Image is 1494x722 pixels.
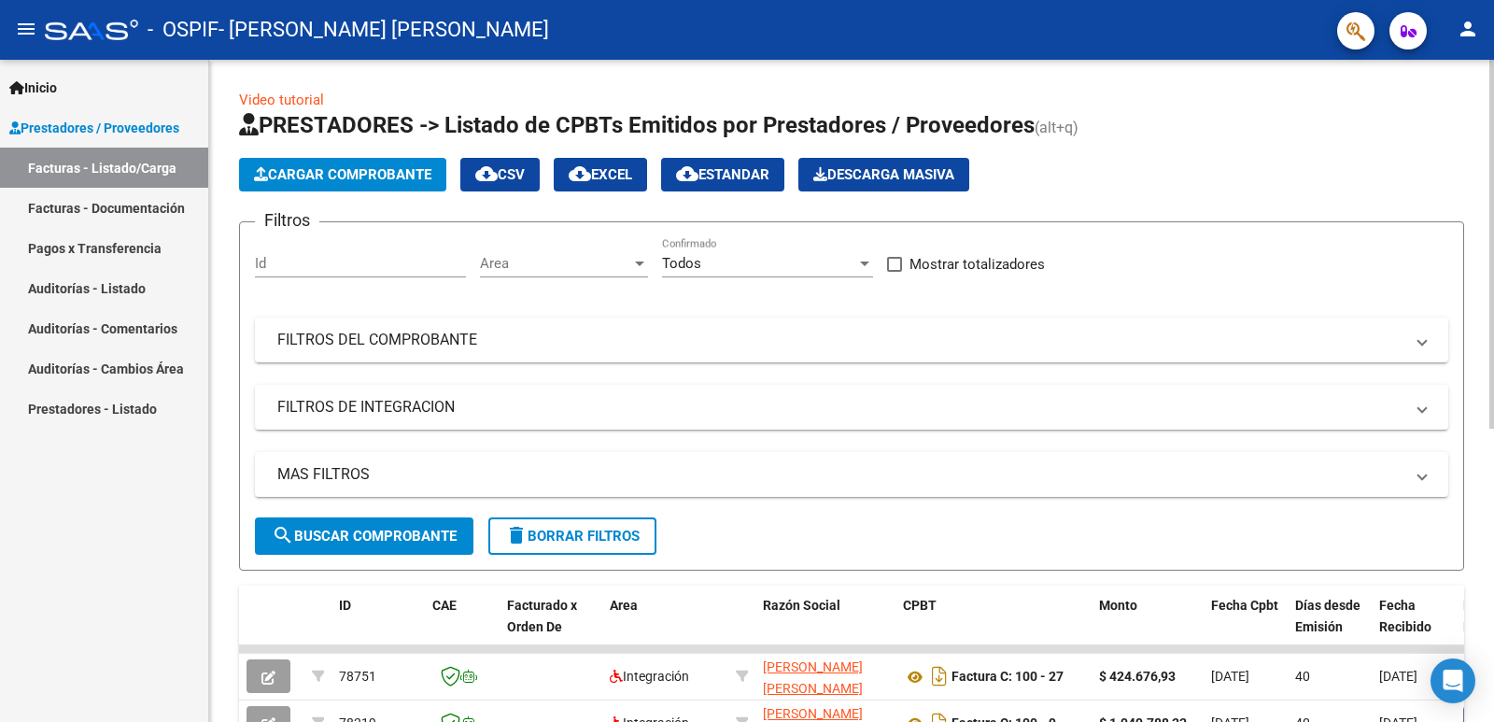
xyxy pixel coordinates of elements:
[1099,669,1176,684] strong: $ 424.676,93
[1211,669,1249,684] span: [DATE]
[1211,598,1278,613] span: Fecha Cpbt
[1379,669,1417,684] span: [DATE]
[272,528,457,545] span: Buscar Comprobante
[610,669,689,684] span: Integración
[798,158,969,191] button: Descarga Masiva
[475,163,498,185] mat-icon: cloud_download
[569,163,591,185] mat-icon: cloud_download
[763,598,840,613] span: Razón Social
[903,598,937,613] span: CPBT
[1204,586,1288,668] datatable-header-cell: Fecha Cpbt
[1379,598,1431,634] span: Fecha Recibido
[425,586,500,668] datatable-header-cell: CAE
[9,78,57,98] span: Inicio
[255,452,1448,497] mat-expansion-panel-header: MAS FILTROS
[1295,598,1360,634] span: Días desde Emisión
[895,586,1092,668] datatable-header-cell: CPBT
[1457,18,1479,40] mat-icon: person
[909,253,1045,276] span: Mostrar totalizadores
[15,18,37,40] mat-icon: menu
[662,255,701,272] span: Todos
[432,598,457,613] span: CAE
[755,586,895,668] datatable-header-cell: Razón Social
[488,517,656,555] button: Borrar Filtros
[676,163,698,185] mat-icon: cloud_download
[218,9,549,50] span: - [PERSON_NAME] [PERSON_NAME]
[927,661,951,691] i: Descargar documento
[148,9,218,50] span: - OSPIF
[239,158,446,191] button: Cargar Comprobante
[602,586,728,668] datatable-header-cell: Area
[255,517,473,555] button: Buscar Comprobante
[951,670,1064,685] strong: Factura C: 100 - 27
[500,586,602,668] datatable-header-cell: Facturado x Orden De
[569,166,632,183] span: EXCEL
[813,166,954,183] span: Descarga Masiva
[255,318,1448,362] mat-expansion-panel-header: FILTROS DEL COMPROBANTE
[1295,669,1310,684] span: 40
[339,669,376,684] span: 78751
[763,657,888,696] div: 20204041548
[1288,586,1372,668] datatable-header-cell: Días desde Emisión
[554,158,647,191] button: EXCEL
[1431,658,1475,703] div: Open Intercom Messenger
[1035,119,1078,136] span: (alt+q)
[507,598,577,634] span: Facturado x Orden De
[798,158,969,191] app-download-masive: Descarga masiva de comprobantes (adjuntos)
[339,598,351,613] span: ID
[239,112,1035,138] span: PRESTADORES -> Listado de CPBTs Emitidos por Prestadores / Proveedores
[272,524,294,546] mat-icon: search
[661,158,784,191] button: Estandar
[1099,598,1137,613] span: Monto
[255,207,319,234] h3: Filtros
[331,586,425,668] datatable-header-cell: ID
[475,166,525,183] span: CSV
[676,166,769,183] span: Estandar
[1092,586,1204,668] datatable-header-cell: Monto
[505,528,640,545] span: Borrar Filtros
[9,118,179,138] span: Prestadores / Proveedores
[254,166,431,183] span: Cargar Comprobante
[239,92,324,108] a: Video tutorial
[505,524,528,546] mat-icon: delete
[460,158,540,191] button: CSV
[277,330,1403,350] mat-panel-title: FILTROS DEL COMPROBANTE
[610,598,638,613] span: Area
[1372,586,1456,668] datatable-header-cell: Fecha Recibido
[763,659,863,696] span: [PERSON_NAME] [PERSON_NAME]
[480,255,631,272] span: Area
[277,464,1403,485] mat-panel-title: MAS FILTROS
[277,397,1403,418] mat-panel-title: FILTROS DE INTEGRACION
[255,385,1448,430] mat-expansion-panel-header: FILTROS DE INTEGRACION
